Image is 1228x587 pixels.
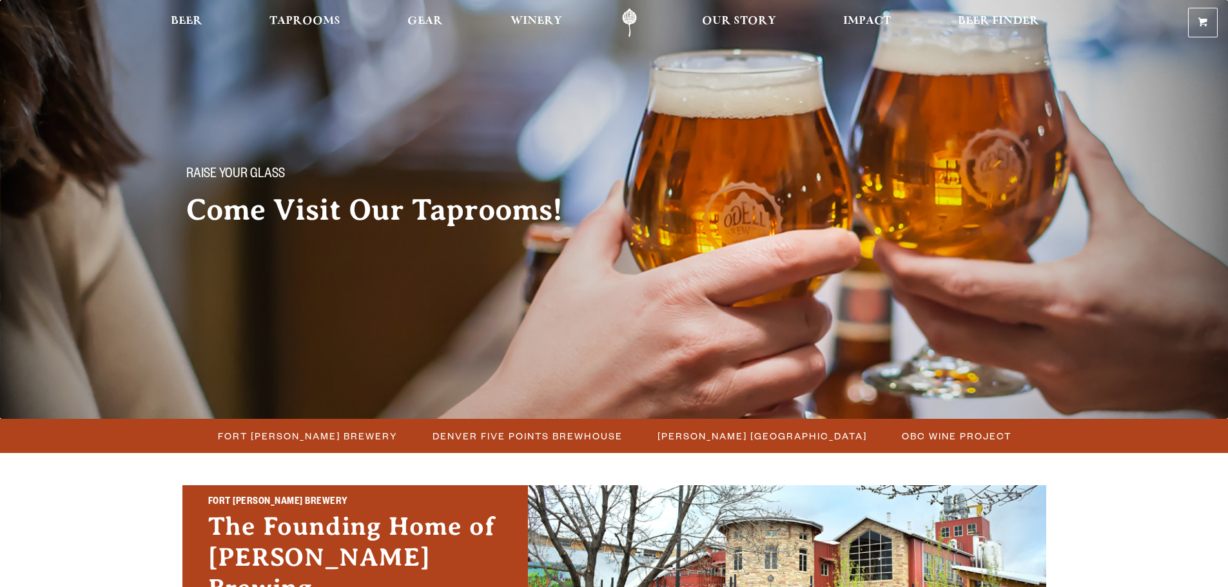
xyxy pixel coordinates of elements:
[218,427,398,445] span: Fort [PERSON_NAME] Brewery
[702,16,776,26] span: Our Story
[433,427,623,445] span: Denver Five Points Brewhouse
[835,8,899,37] a: Impact
[407,16,443,26] span: Gear
[694,8,785,37] a: Our Story
[502,8,570,37] a: Winery
[425,427,629,445] a: Denver Five Points Brewhouse
[605,8,654,37] a: Odell Home
[186,194,589,226] h2: Come Visit Our Taprooms!
[210,427,404,445] a: Fort [PERSON_NAME] Brewery
[162,8,211,37] a: Beer
[958,16,1039,26] span: Beer Finder
[902,427,1011,445] span: OBC Wine Project
[186,167,285,184] span: Raise your glass
[171,16,202,26] span: Beer
[843,16,891,26] span: Impact
[658,427,867,445] span: [PERSON_NAME] [GEOGRAPHIC_DATA]
[894,427,1018,445] a: OBC Wine Project
[269,16,340,26] span: Taprooms
[650,427,873,445] a: [PERSON_NAME] [GEOGRAPHIC_DATA]
[208,494,502,511] h2: Fort [PERSON_NAME] Brewery
[261,8,349,37] a: Taprooms
[950,8,1048,37] a: Beer Finder
[399,8,451,37] a: Gear
[511,16,562,26] span: Winery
